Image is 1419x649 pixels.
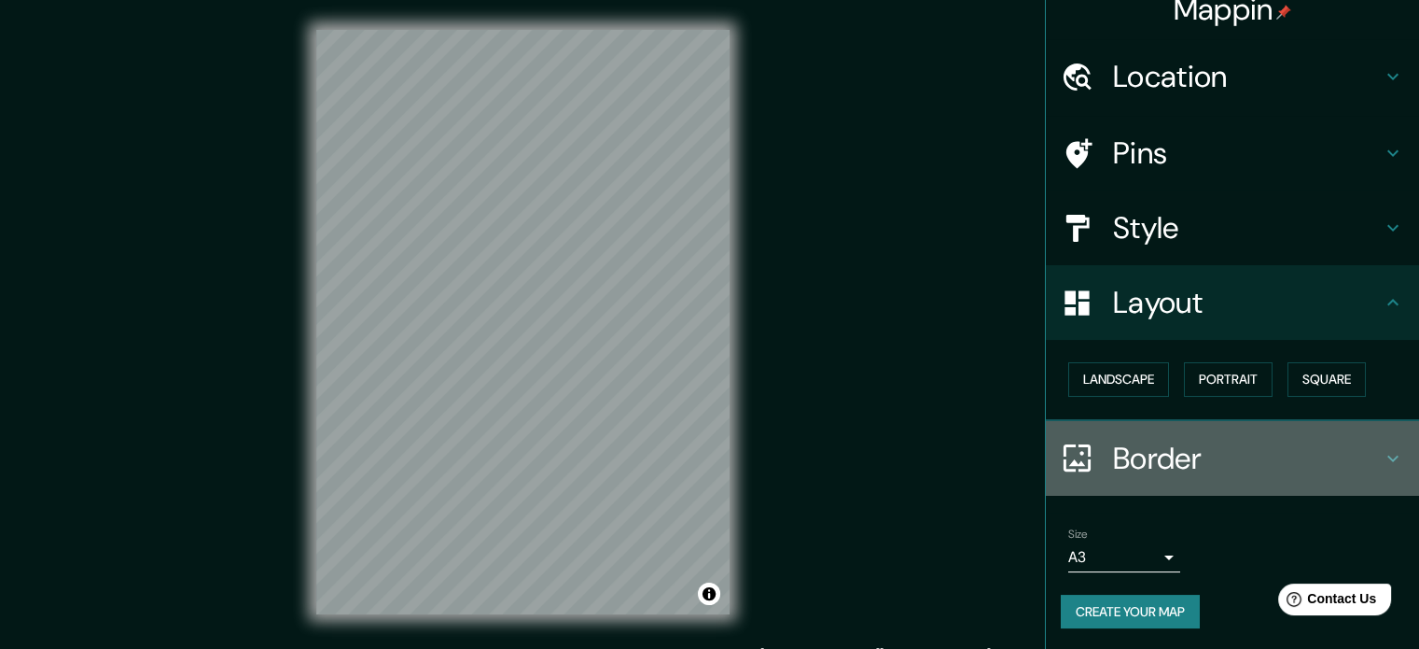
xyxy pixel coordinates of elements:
div: Style [1046,190,1419,265]
div: Border [1046,421,1419,496]
h4: Location [1113,58,1382,95]
button: Toggle attribution [698,583,720,605]
h4: Layout [1113,284,1382,321]
h4: Border [1113,440,1382,477]
button: Create your map [1061,595,1200,629]
h4: Style [1113,209,1382,247]
div: A3 [1068,543,1180,572]
button: Landscape [1068,362,1169,397]
canvas: Map [316,30,730,614]
div: Layout [1046,265,1419,340]
iframe: Help widget launcher [1253,576,1398,628]
h4: Pins [1113,134,1382,172]
button: Square [1287,362,1366,397]
div: Location [1046,39,1419,114]
div: Pins [1046,116,1419,190]
img: pin-icon.png [1276,5,1291,20]
label: Size [1068,526,1088,542]
button: Portrait [1184,362,1273,397]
